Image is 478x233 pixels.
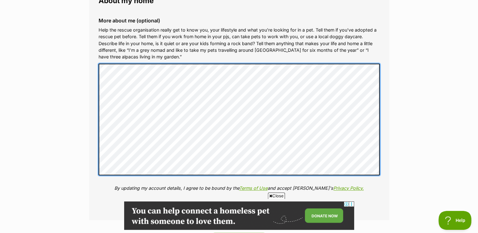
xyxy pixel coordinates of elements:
iframe: Help Scout Beacon - Open [439,211,472,230]
a: Privacy Policy. [333,185,364,191]
p: By updating my account details, I agree to be bound by the and accept [PERSON_NAME]'s [99,185,380,191]
a: Terms of Use [239,185,268,191]
label: More about me (optional) [99,18,380,23]
iframe: Advertisement [124,201,354,230]
p: Help the rescue organisation really get to know you, your lifestyle and what you’re looking for i... [99,27,380,60]
span: Close [268,193,285,199]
